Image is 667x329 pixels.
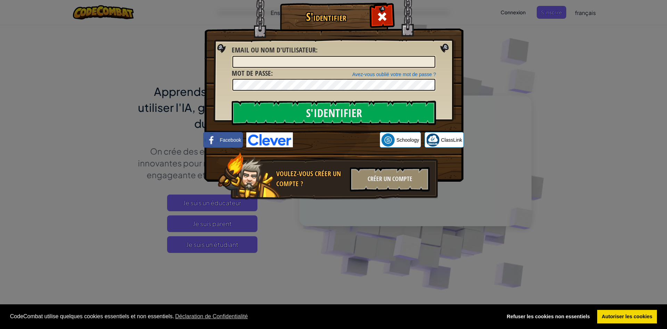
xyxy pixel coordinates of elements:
[293,132,380,148] iframe: Bouton "Se connecter avec Google"
[246,132,293,147] img: clever-logo-blue.png
[396,137,419,143] span: Schoology
[282,11,370,23] h1: S'identifier
[502,310,594,324] a: deny cookies
[296,132,376,148] div: Se connecter avec Google. S'ouvre dans un nouvel onglet.
[276,169,346,189] div: Voulez-vous créer un compte ?
[174,311,249,322] a: learn more about cookies
[205,133,218,147] img: facebook_small.png
[10,311,496,322] span: CodeCombat utilise quelques cookies essentiels et non essentiels.
[232,101,436,125] input: S'identifier
[597,310,657,324] a: allow cookies
[426,133,439,147] img: classlink-logo-small.png
[350,167,430,191] div: Créer un compte
[352,72,436,77] a: Avez-vous oublié votre mot de passe ?
[232,68,271,78] span: Mot de passe
[524,7,660,112] iframe: Boîte de dialogue "Se connecter avec Google"
[220,137,241,143] span: Facebook
[381,133,395,147] img: schoology.png
[232,45,316,55] span: Email ou nom d'utilisateur
[441,137,462,143] span: ClassLink
[232,68,273,79] label: :
[232,45,318,55] label: :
